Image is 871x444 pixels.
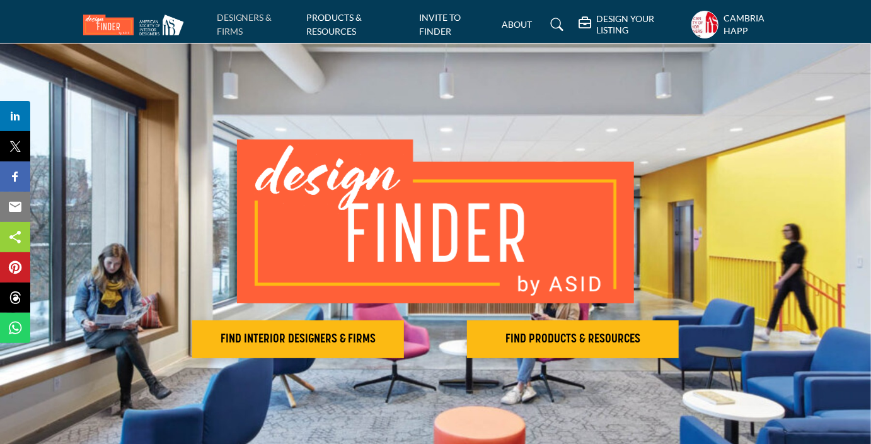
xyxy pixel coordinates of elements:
a: Search [539,15,572,35]
a: DESIGNERS & FIRMS [217,12,272,37]
img: Site Logo [83,15,190,35]
a: ABOUT [502,19,532,30]
h5: DESIGN YOUR LISTING [596,13,685,36]
a: INVITE TO FINDER [419,12,461,37]
button: Show hide supplier dropdown [691,11,718,38]
a: PRODUCTS & RESOURCES [306,12,362,37]
img: image [237,139,634,303]
h2: FIND PRODUCTS & RESOURCES [471,332,675,347]
div: DESIGN YOUR LISTING [579,13,685,36]
button: FIND INTERIOR DESIGNERS & FIRMS [192,320,404,358]
h5: Cambria Happ [724,12,788,37]
h2: FIND INTERIOR DESIGNERS & FIRMS [196,332,400,347]
button: FIND PRODUCTS & RESOURCES [467,320,679,358]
